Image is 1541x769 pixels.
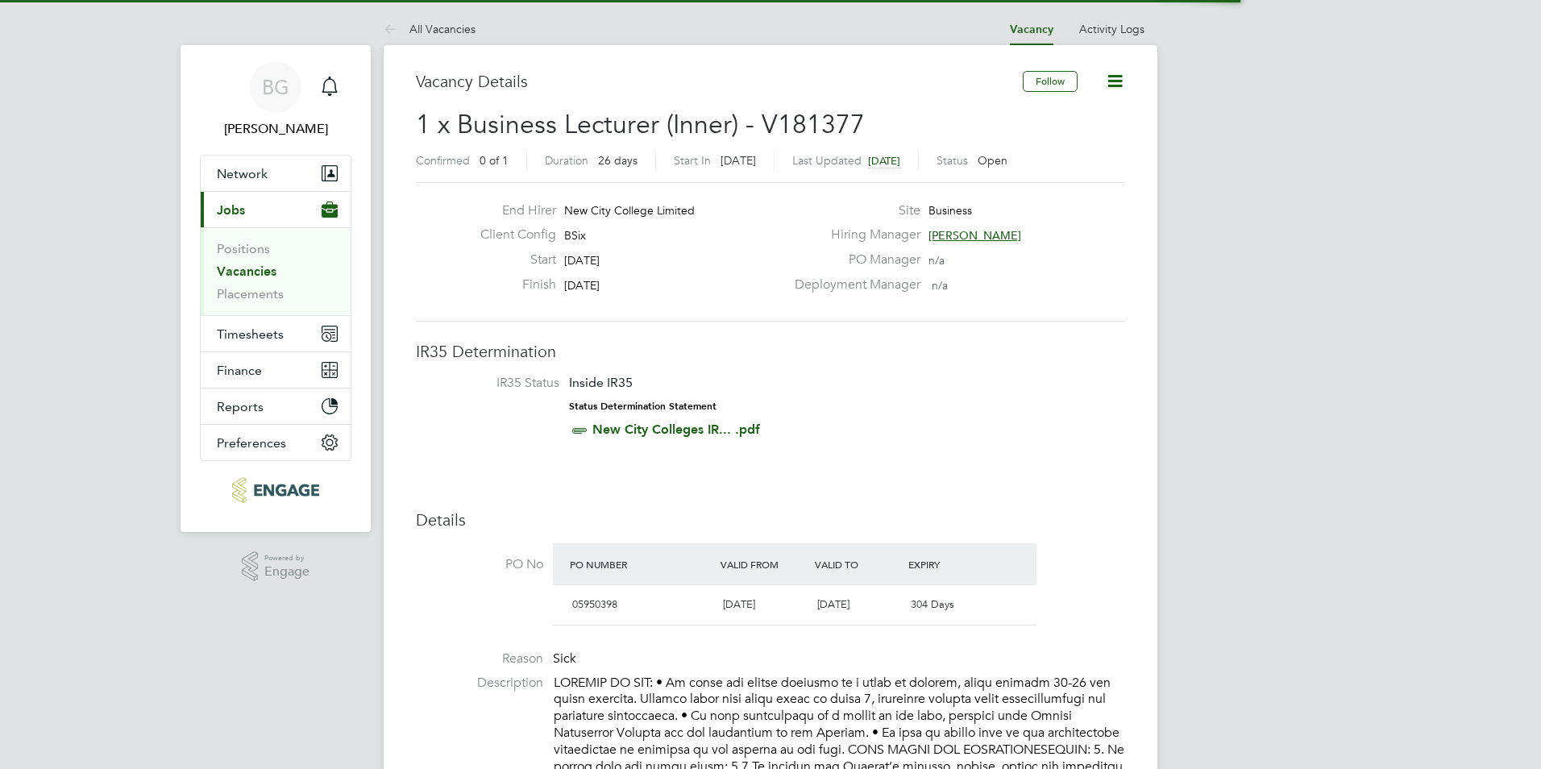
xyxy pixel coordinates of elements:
label: Start In [674,153,711,168]
div: Expiry [904,550,999,579]
span: [DATE] [723,597,755,611]
label: Finish [467,276,556,293]
a: Powered byEngage [242,551,310,582]
img: carbonrecruitment-logo-retina.png [232,477,318,503]
span: BSix [564,228,586,243]
a: Positions [217,241,270,256]
div: PO Number [566,550,717,579]
span: [DATE] [817,597,849,611]
strong: Status Determination Statement [569,401,717,412]
a: New City Colleges IR... .pdf [592,422,760,437]
h3: Details [416,509,1125,530]
label: Deployment Manager [785,276,920,293]
span: Finance [217,363,262,378]
button: Finance [201,352,351,388]
button: Reports [201,389,351,424]
span: Becky Green [200,119,351,139]
label: Description [416,675,543,692]
button: Timesheets [201,316,351,351]
span: [DATE] [564,278,600,293]
a: All Vacancies [384,22,476,36]
span: New City College Limited [564,203,695,218]
span: Business [928,203,972,218]
span: Engage [264,565,309,579]
span: Network [217,166,268,181]
span: n/a [928,253,945,268]
label: Hiring Manager [785,227,920,243]
label: Client Config [467,227,556,243]
span: Powered by [264,551,309,565]
button: Jobs [201,192,351,227]
span: Sick [553,651,576,667]
span: Jobs [217,202,245,218]
span: 05950398 [572,597,617,611]
h3: IR35 Determination [416,341,1125,362]
a: Placements [217,286,284,301]
span: [DATE] [868,154,900,168]
label: PO Manager [785,251,920,268]
span: Preferences [217,435,286,451]
span: 0 of 1 [480,153,509,168]
div: Jobs [201,227,351,315]
label: Last Updated [792,153,862,168]
label: Start [467,251,556,268]
span: [DATE] [564,253,600,268]
a: Vacancies [217,264,276,279]
a: Activity Logs [1079,22,1144,36]
span: Reports [217,399,264,414]
label: Duration [545,153,588,168]
span: Inside IR35 [569,375,633,390]
nav: Main navigation [181,45,371,532]
a: Go to home page [200,477,351,503]
label: IR35 Status [432,375,559,392]
span: Open [978,153,1007,168]
span: n/a [932,278,948,293]
span: 1 x Business Lecturer (Inner) - V181377 [416,109,865,140]
label: Site [785,202,920,219]
button: Preferences [201,425,351,460]
button: Network [201,156,351,191]
a: BG[PERSON_NAME] [200,61,351,139]
h3: Vacancy Details [416,71,1023,92]
span: [DATE] [721,153,756,168]
div: Valid From [717,550,811,579]
button: Follow [1023,71,1078,92]
span: Timesheets [217,326,284,342]
div: Valid To [811,550,905,579]
span: BG [262,77,289,98]
span: [PERSON_NAME] [928,228,1021,243]
label: Status [937,153,968,168]
span: 26 days [598,153,638,168]
label: End Hirer [467,202,556,219]
label: PO No [416,556,543,573]
label: Reason [416,651,543,667]
label: Confirmed [416,153,470,168]
a: Vacancy [1010,23,1053,36]
span: 304 Days [911,597,954,611]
